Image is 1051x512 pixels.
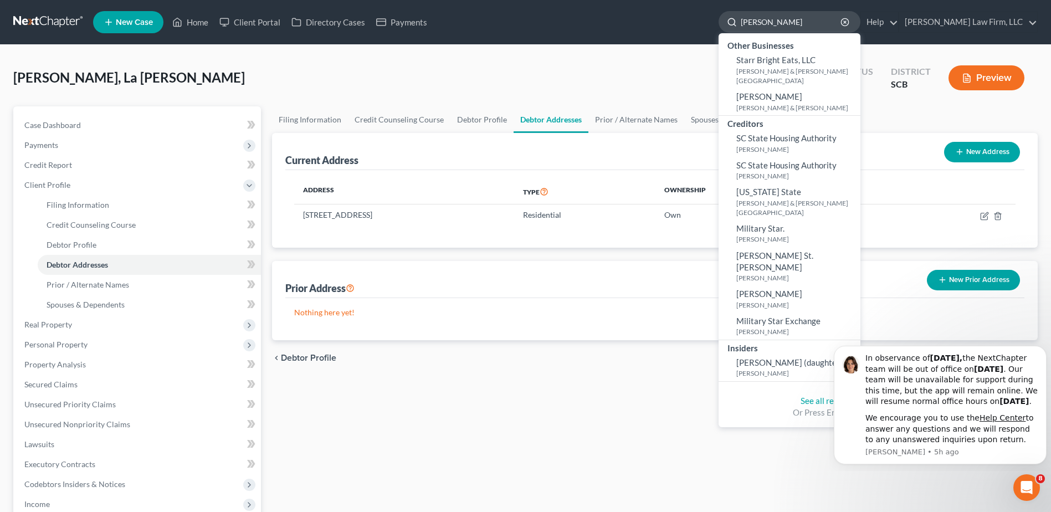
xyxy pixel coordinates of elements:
[24,340,88,349] span: Personal Property
[24,320,72,329] span: Real Property
[736,91,802,101] span: [PERSON_NAME]
[47,300,125,309] span: Spouses & Dependents
[22,79,199,98] p: Hi there!
[719,130,860,157] a: SC State Housing Authority[PERSON_NAME]
[38,215,261,235] a: Credit Counseling Course
[24,160,72,170] span: Credit Report
[294,307,1016,318] p: Nothing here yet!
[736,66,858,85] small: [PERSON_NAME] & [PERSON_NAME][GEOGRAPHIC_DATA]
[736,300,858,310] small: [PERSON_NAME]
[891,78,931,91] div: SCB
[514,179,655,204] th: Type
[294,204,514,226] td: [STREET_ADDRESS]
[24,140,58,150] span: Payments
[736,357,843,367] span: [PERSON_NAME] (daughter)
[891,65,931,78] div: District
[16,434,261,454] a: Lawsuits
[655,179,805,204] th: Ownership
[176,373,193,381] span: Help
[148,346,222,390] button: Help
[16,454,261,474] a: Executory Contracts
[16,414,261,434] a: Unsecured Nonpriority Claims
[24,439,54,449] span: Lawsuits
[23,214,186,237] div: Statement of Financial Affairs - Payments Made in the Last 90 days
[38,295,261,315] a: Spouses & Dependents
[22,98,199,116] p: How can we help?
[719,183,860,220] a: [US_STATE] State[PERSON_NAME] & [PERSON_NAME][GEOGRAPHIC_DATA]
[514,204,655,226] td: Residential
[736,368,858,378] small: [PERSON_NAME]
[719,220,860,247] a: Military Star.[PERSON_NAME]
[736,198,858,217] small: [PERSON_NAME] & [PERSON_NAME][GEOGRAPHIC_DATA]
[16,183,206,205] button: Search for help
[285,153,358,167] div: Current Address
[736,234,858,244] small: [PERSON_NAME]
[736,250,813,272] span: [PERSON_NAME] St. [PERSON_NAME]
[23,188,90,200] span: Search for help
[272,354,336,362] button: chevron_left Debtor Profile
[24,499,50,509] span: Income
[736,55,816,65] span: Starr Bright Eats, LLC
[13,69,245,85] span: [PERSON_NAME], La [PERSON_NAME]
[927,270,1020,290] button: New Prior Address
[24,479,125,489] span: Codebtors Insiders & Notices
[47,260,108,269] span: Debtor Addresses
[719,285,860,313] a: [PERSON_NAME][PERSON_NAME]
[47,280,129,289] span: Prior / Alternate Names
[719,116,860,130] div: Creditors
[272,354,281,362] i: chevron_left
[191,18,211,38] div: Close
[514,106,588,133] a: Debtor Addresses
[151,18,173,40] img: Profile image for Lindsey
[16,242,206,262] div: Attorney's Disclosure of Compensation
[47,220,136,229] span: Credit Counseling Course
[719,88,860,115] a: [PERSON_NAME][PERSON_NAME] & [PERSON_NAME]
[450,106,514,133] a: Debtor Profile
[348,106,450,133] a: Credit Counseling Course
[736,327,858,336] small: [PERSON_NAME]
[741,12,842,32] input: Search by name...
[24,380,78,389] span: Secured Claims
[727,407,852,418] div: Or Press Enter...
[272,106,348,133] a: Filing Information
[24,120,81,130] span: Case Dashboard
[74,346,147,390] button: Messages
[16,395,261,414] a: Unsecured Priority Claims
[38,255,261,275] a: Debtor Addresses
[861,12,898,32] a: Help
[16,355,261,375] a: Property Analysis
[899,12,1037,32] a: [PERSON_NAME] Law Firm, LLC
[736,160,837,170] span: SC State Housing Authority
[829,325,1051,471] iframe: Intercom notifications message
[1013,474,1040,501] iframe: Intercom live chat
[24,419,130,429] span: Unsecured Nonpriority Claims
[23,151,185,163] div: We typically reply in a few hours
[719,313,860,340] a: Military Star Exchange[PERSON_NAME]
[16,375,261,395] a: Secured Claims
[92,373,130,381] span: Messages
[47,240,96,249] span: Debtor Profile
[38,195,261,215] a: Filing Information
[719,38,860,52] div: Other Businesses
[24,400,116,409] span: Unsecured Priority Claims
[736,223,785,233] span: Military Star.
[719,247,860,286] a: [PERSON_NAME] St. [PERSON_NAME][PERSON_NAME]
[24,373,49,381] span: Home
[736,145,858,154] small: [PERSON_NAME]
[116,18,153,27] span: New Case
[167,12,214,32] a: Home
[371,12,433,32] a: Payments
[16,155,261,175] a: Credit Report
[736,133,837,143] span: SC State Housing Authority
[109,18,131,40] img: Profile image for Emma
[736,316,821,326] span: Military Star Exchange
[23,140,185,151] div: Send us a message
[684,106,776,133] a: Spouses & Dependents
[38,275,261,295] a: Prior / Alternate Names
